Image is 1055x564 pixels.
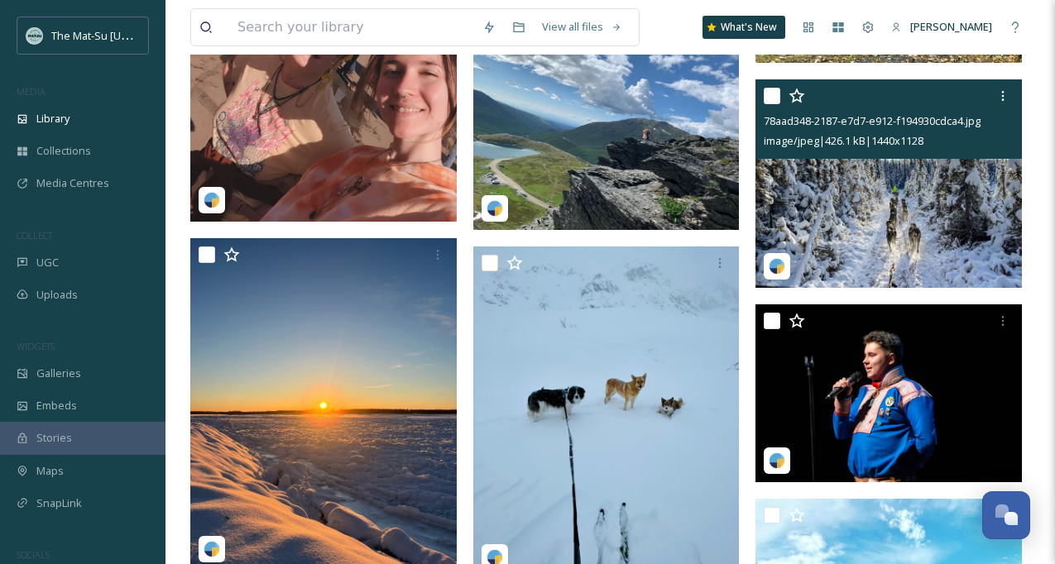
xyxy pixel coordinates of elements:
[36,430,72,446] span: Stories
[473,30,740,230] img: 937dae64-244c-11b4-4908-e4d06e9b84f0.jpg
[36,366,81,381] span: Galleries
[755,79,1022,288] img: 78aad348-2187-e7d7-e912-f194930cdca4.jpg
[910,19,992,34] span: [PERSON_NAME]
[204,192,220,208] img: snapsea-logo.png
[703,16,785,39] a: What's New
[769,452,785,469] img: snapsea-logo.png
[36,111,70,127] span: Library
[764,133,923,148] span: image/jpeg | 426.1 kB | 1440 x 1128
[17,548,50,561] span: SOCIALS
[36,287,78,303] span: Uploads
[17,340,55,352] span: WIDGETS
[982,491,1030,539] button: Open Chat
[36,398,77,413] span: Embeds
[36,495,82,511] span: SnapLink
[51,27,166,43] span: The Mat-Su [US_STATE]
[534,11,631,43] a: View all files
[755,304,1022,482] img: 1cabba40-9e89-601c-b944-a1641e4d513a.jpg
[17,229,52,241] span: COLLECT
[204,541,220,557] img: snapsea-logo.png
[769,258,785,275] img: snapsea-logo.png
[17,85,46,98] span: MEDIA
[229,9,474,45] input: Search your library
[26,27,43,44] img: Social_thumbnail.png
[36,255,59,270] span: UGC
[36,143,91,159] span: Collections
[36,463,64,479] span: Maps
[883,11,1000,43] a: [PERSON_NAME]
[487,200,503,217] img: snapsea-logo.png
[764,113,981,128] span: 78aad348-2187-e7d7-e912-f194930cdca4.jpg
[36,175,109,191] span: Media Centres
